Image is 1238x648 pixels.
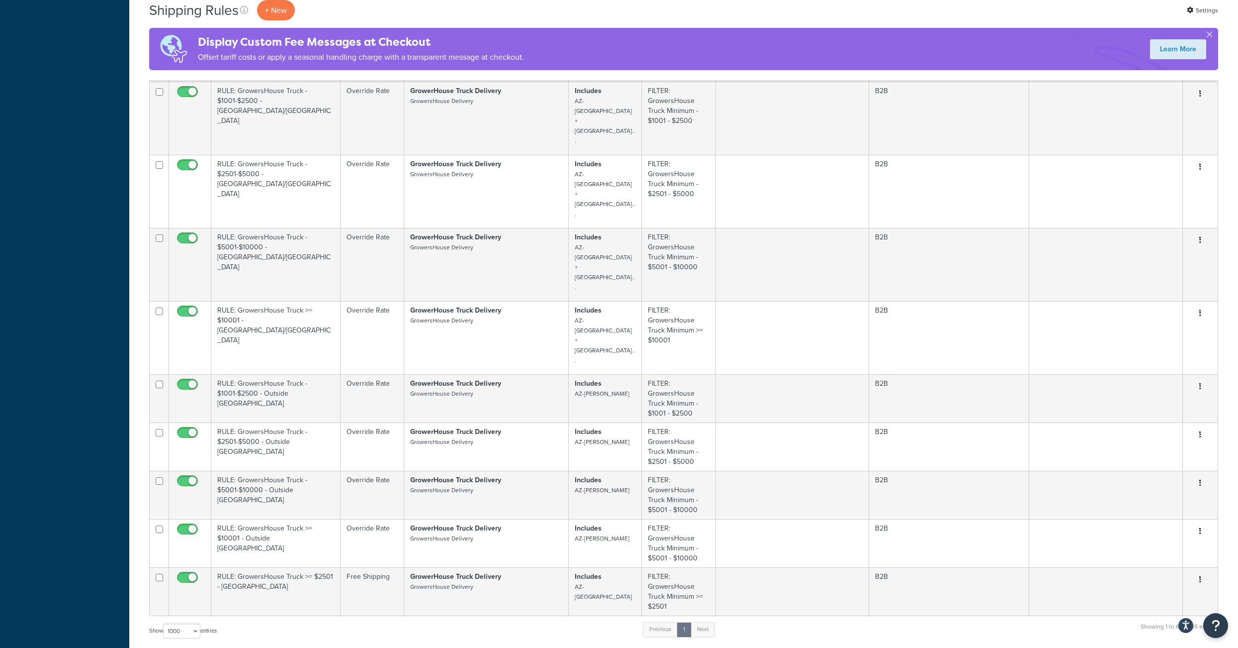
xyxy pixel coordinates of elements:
[869,155,1029,228] td: B2B
[869,519,1029,567] td: B2B
[211,567,341,616] td: RULE: GrowersHouse Truck >= $2501 - [GEOGRAPHIC_DATA]
[341,567,404,616] td: Free Shipping
[642,228,716,301] td: FILTER: GrowersHouse Truck Minimum - $5001 - $10000
[341,82,404,155] td: Override Rate
[198,34,524,50] h4: Display Custom Fee Messages at Checkout
[642,82,716,155] td: FILTER: GrowersHouse Truck Minimum - $1001 - $2500
[410,232,501,242] strong: GrowerHouse Truck Delivery
[410,378,501,389] strong: GrowerHouse Truck Delivery
[410,389,473,398] small: GrowersHouse Delivery
[691,622,715,637] a: Next
[642,155,716,228] td: FILTER: GrowersHouse Truck Minimum - $2501 - $5000
[211,423,341,471] td: RULE: GrowersHouse Truck - $2501-$5000 - Outside [GEOGRAPHIC_DATA]
[1141,621,1218,643] div: Showing 1 to 65 of 65 entries
[869,471,1029,519] td: B2B
[211,155,341,228] td: RULE: GrowersHouse Truck - $2501-$5000 - [GEOGRAPHIC_DATA]/[GEOGRAPHIC_DATA]
[410,582,473,591] small: GrowersHouse Delivery
[642,471,716,519] td: FILTER: GrowersHouse Truck Minimum - $5001 - $10000
[575,97,635,145] small: AZ-[GEOGRAPHIC_DATA] + [GEOGRAPHIC_DATA]...
[1150,39,1206,59] a: Learn More
[575,170,635,218] small: AZ-[GEOGRAPHIC_DATA] + [GEOGRAPHIC_DATA]...
[869,567,1029,616] td: B2B
[211,471,341,519] td: RULE: GrowersHouse Truck - $5001-$10000 - Outside [GEOGRAPHIC_DATA]
[575,305,602,316] strong: Includes
[410,316,473,325] small: GrowersHouse Delivery
[410,486,473,495] small: GrowersHouse Delivery
[410,97,473,106] small: GrowersHouse Delivery
[211,228,341,301] td: RULE: GrowersHouse Truck - $5001-$10000 - [GEOGRAPHIC_DATA]/[GEOGRAPHIC_DATA]
[410,437,473,446] small: GrowersHouse Delivery
[1187,3,1218,17] a: Settings
[869,374,1029,423] td: B2B
[341,423,404,471] td: Override Rate
[643,622,678,637] a: Previous
[575,232,602,242] strong: Includes
[575,243,635,292] small: AZ-[GEOGRAPHIC_DATA] + [GEOGRAPHIC_DATA]...
[575,389,629,398] small: AZ-[PERSON_NAME]
[642,301,716,374] td: FILTER: GrowersHouse Truck Minimum >= $10001
[410,86,501,96] strong: GrowerHouse Truck Delivery
[642,519,716,567] td: FILTER: GrowersHouse Truck Minimum - $5001 - $10000
[341,155,404,228] td: Override Rate
[211,519,341,567] td: RULE: GrowersHouse Truck >= $10001 - Outside [GEOGRAPHIC_DATA]
[869,228,1029,301] td: B2B
[410,170,473,179] small: GrowersHouse Delivery
[410,305,501,316] strong: GrowerHouse Truck Delivery
[341,471,404,519] td: Override Rate
[341,228,404,301] td: Override Rate
[575,316,635,365] small: AZ-[GEOGRAPHIC_DATA] + [GEOGRAPHIC_DATA]...
[410,427,501,437] strong: GrowerHouse Truck Delivery
[575,582,632,601] small: AZ-[GEOGRAPHIC_DATA]
[211,82,341,155] td: RULE: GrowersHouse Truck - $1001-$2500 - [GEOGRAPHIC_DATA]/[GEOGRAPHIC_DATA]
[211,374,341,423] td: RULE: GrowersHouse Truck - $1001-$2500 - Outside [GEOGRAPHIC_DATA]
[642,567,716,616] td: FILTER: GrowersHouse Truck Minimum >= $2501
[575,534,629,543] small: AZ-[PERSON_NAME]
[211,301,341,374] td: RULE: GrowersHouse Truck >= $10001 - [GEOGRAPHIC_DATA]/[GEOGRAPHIC_DATA]
[198,50,524,64] p: Offset tariff costs or apply a seasonal handling charge with a transparent message at checkout.
[410,159,501,169] strong: GrowerHouse Truck Delivery
[163,624,200,639] select: Showentries
[341,301,404,374] td: Override Rate
[677,622,692,637] a: 1
[575,523,602,534] strong: Includes
[410,523,501,534] strong: GrowerHouse Truck Delivery
[575,427,602,437] strong: Includes
[410,475,501,485] strong: GrowerHouse Truck Delivery
[575,86,602,96] strong: Includes
[410,534,473,543] small: GrowersHouse Delivery
[642,374,716,423] td: FILTER: GrowersHouse Truck Minimum - $1001 - $2500
[149,0,239,20] h1: Shipping Rules
[575,437,629,446] small: AZ-[PERSON_NAME]
[642,423,716,471] td: FILTER: GrowersHouse Truck Minimum - $2501 - $5000
[575,378,602,389] strong: Includes
[149,624,217,639] label: Show entries
[869,301,1029,374] td: B2B
[869,423,1029,471] td: B2B
[410,571,501,582] strong: GrowerHouse Truck Delivery
[149,28,198,70] img: duties-banner-06bc72dcb5fe05cb3f9472aba00be2ae8eb53ab6f0d8bb03d382ba314ac3c341.png
[575,475,602,485] strong: Includes
[575,159,602,169] strong: Includes
[341,519,404,567] td: Override Rate
[575,571,602,582] strong: Includes
[869,82,1029,155] td: B2B
[341,374,404,423] td: Override Rate
[1203,613,1228,638] button: Open Resource Center
[575,486,629,495] small: AZ-[PERSON_NAME]
[410,243,473,252] small: GrowersHouse Delivery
